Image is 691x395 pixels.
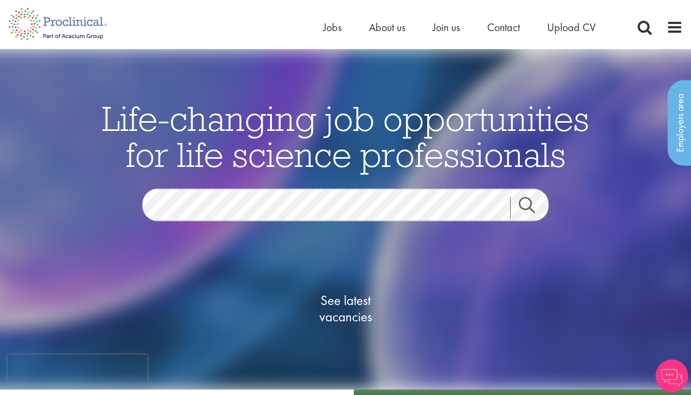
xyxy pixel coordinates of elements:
a: Contact [487,20,520,34]
a: Upload CV [547,20,596,34]
span: Life-changing job opportunities for life science professionals [102,97,589,176]
a: Join us [433,20,460,34]
a: About us [369,20,405,34]
a: Jobs [323,20,342,34]
a: Job search submit button [510,197,557,219]
a: See latestvacancies [291,249,400,369]
span: See latest vacancies [291,292,400,325]
img: Chatbot [656,360,688,392]
iframe: reCAPTCHA [8,355,147,387]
